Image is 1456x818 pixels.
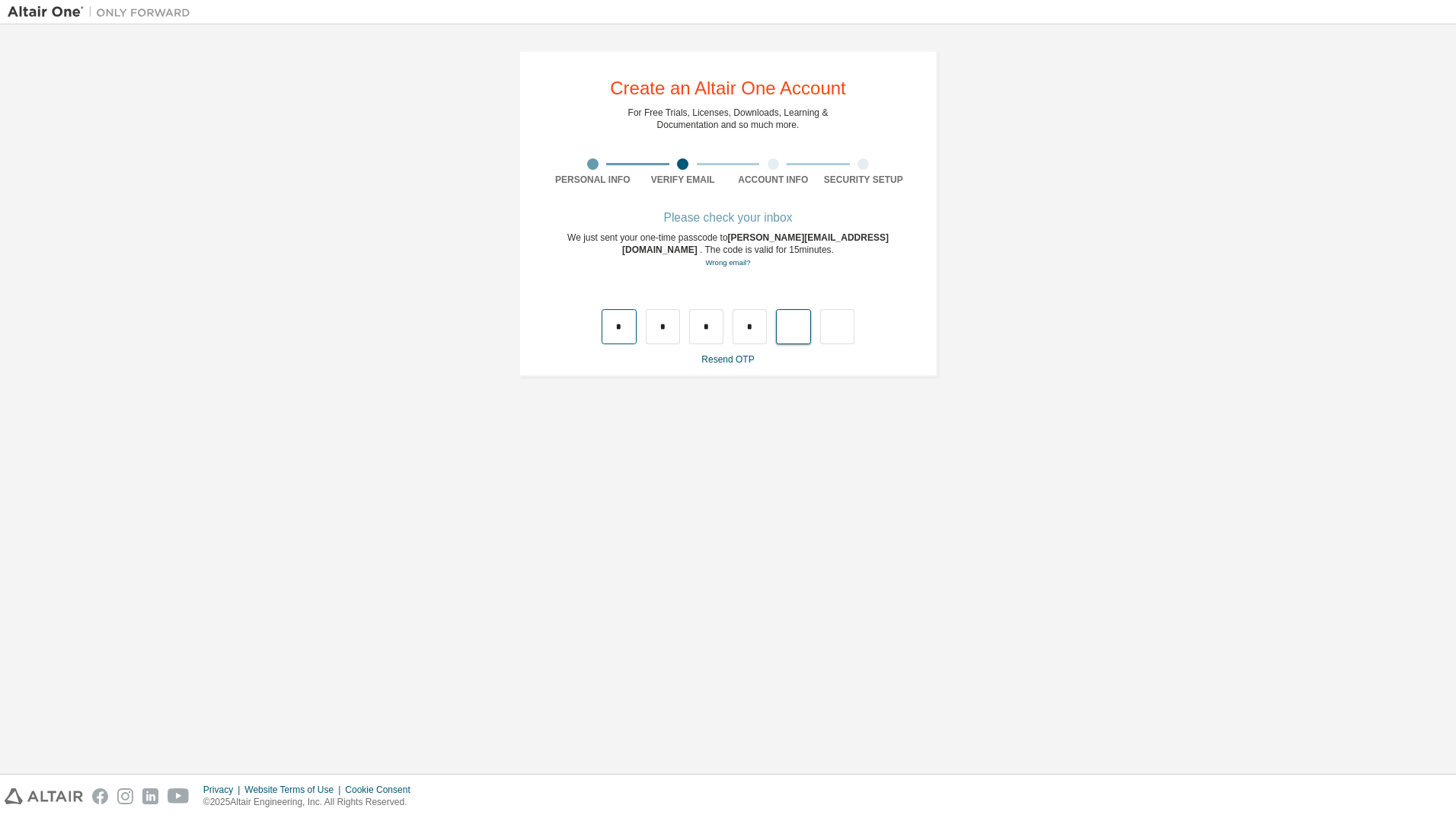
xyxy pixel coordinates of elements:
a: Go back to the registration form [705,258,750,267]
div: Website Terms of Use [244,784,345,796]
div: Security Setup [819,174,909,186]
p: © 2025 Altair Engineering, Inc. All Rights Reserved. [203,796,420,809]
div: Account Info [728,174,819,186]
img: Altair One [8,5,198,20]
a: Resend OTP [701,354,754,365]
div: Privacy [203,784,244,796]
div: Personal Info [548,174,638,186]
span: [PERSON_NAME][EMAIL_ADDRESS][DOMAIN_NAME] [622,232,889,255]
div: Verify Email [638,174,729,186]
img: linkedin.svg [142,788,158,804]
img: facebook.svg [92,788,108,804]
img: altair_logo.svg [5,788,83,804]
div: Cookie Consent [345,784,419,796]
div: For Free Trials, Licenses, Downloads, Learning & Documentation and so much more. [628,107,829,131]
div: Please check your inbox [548,213,908,222]
div: We just sent your one-time passcode to . The code is valid for 15 minutes. [548,232,908,269]
div: Create an Altair One Account [610,79,846,97]
img: youtube.svg [168,788,190,804]
img: instagram.svg [117,788,133,804]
